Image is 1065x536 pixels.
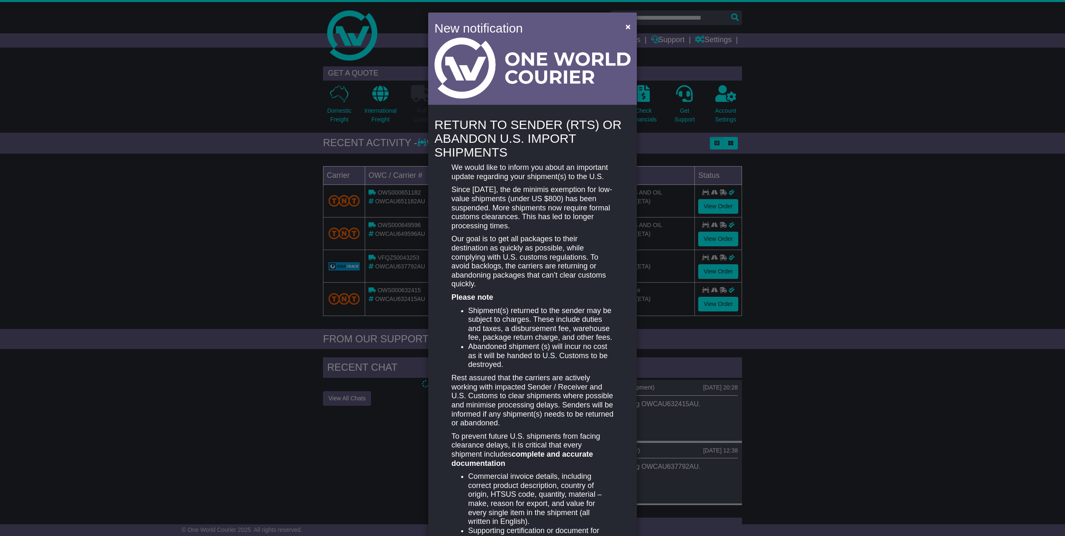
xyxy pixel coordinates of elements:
img: Light [434,38,631,99]
li: Commercial invoice details, including correct product description, country of origin, HTSUS code,... [468,472,613,526]
p: We would like to inform you about an important update regarding your shipment(s) to the U.S. [452,163,613,181]
strong: Please note [452,293,493,301]
strong: complete and accurate documentation [452,450,593,468]
li: Abandoned shipment (s) will incur no cost as it will be handed to U.S. Customs to be destroyed. [468,342,613,369]
p: Since [DATE], the de minimis exemption for low-value shipments (under US $800) has been suspended... [452,185,613,230]
li: Shipment(s) returned to the sender may be subject to charges. These include duties and taxes, a d... [468,306,613,342]
button: Close [621,18,635,35]
h4: RETURN TO SENDER (RTS) OR ABANDON U.S. IMPORT SHIPMENTS [434,118,631,159]
p: To prevent future U.S. shipments from facing clearance delays, it is critical that every shipment... [452,432,613,468]
p: Rest assured that the carriers are actively working with impacted Sender / Receiver and U.S. Cust... [452,374,613,428]
span: × [626,22,631,31]
p: Our goal is to get all packages to their destination as quickly as possible, while complying with... [452,235,613,289]
h4: New notification [434,19,613,38]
